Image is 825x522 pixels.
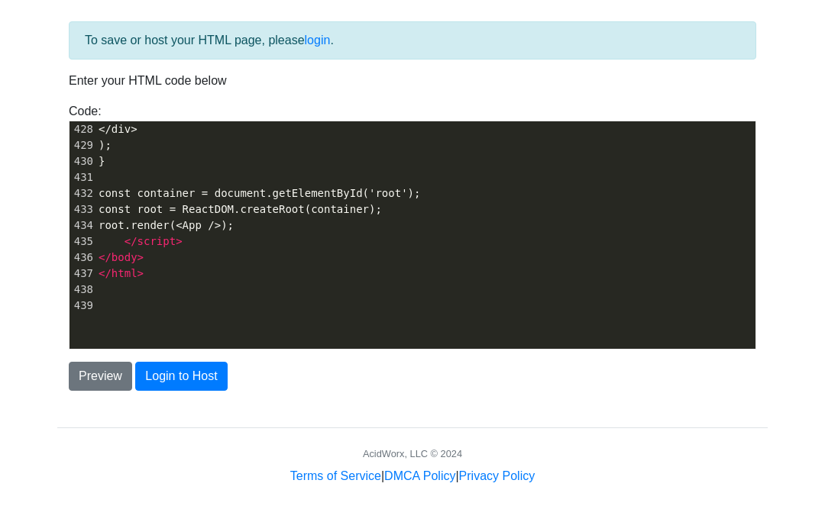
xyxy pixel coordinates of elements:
a: Terms of Service [290,469,381,482]
div: 432 [70,185,95,201]
span: root.render(<App />); [99,219,234,231]
div: Code: [57,102,768,350]
span: </ [99,267,112,279]
span: > [176,235,182,247]
span: script [137,235,176,247]
span: </div> [99,123,137,135]
span: </ [99,251,112,263]
a: login [305,34,331,47]
div: 435 [70,234,95,250]
div: 430 [70,153,95,169]
div: | | [290,467,535,485]
a: DMCA Policy [384,469,455,482]
a: Privacy Policy [459,469,535,482]
div: AcidWorx, LLC © 2024 [363,446,462,461]
span: const container = document.getElementById('root'); [99,187,421,199]
span: const root = ReactDOM.createRoot(container); [99,203,382,215]
button: Preview [69,362,132,391]
div: 438 [70,282,95,298]
div: 431 [70,169,95,185]
div: 434 [70,217,95,234]
span: </ [125,235,137,247]
p: Enter your HTML code below [69,72,756,90]
span: body [112,251,137,263]
div: 428 [70,121,95,137]
div: To save or host your HTML page, please . [69,21,756,60]
div: 437 [70,266,95,282]
div: 429 [70,137,95,153]
span: } [99,155,105,167]
span: > [137,267,144,279]
span: ); [99,139,112,151]
div: 436 [70,250,95,266]
span: > [137,251,144,263]
div: 439 [70,298,95,314]
span: html [112,267,137,279]
div: 433 [70,201,95,217]
button: Login to Host [135,362,227,391]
